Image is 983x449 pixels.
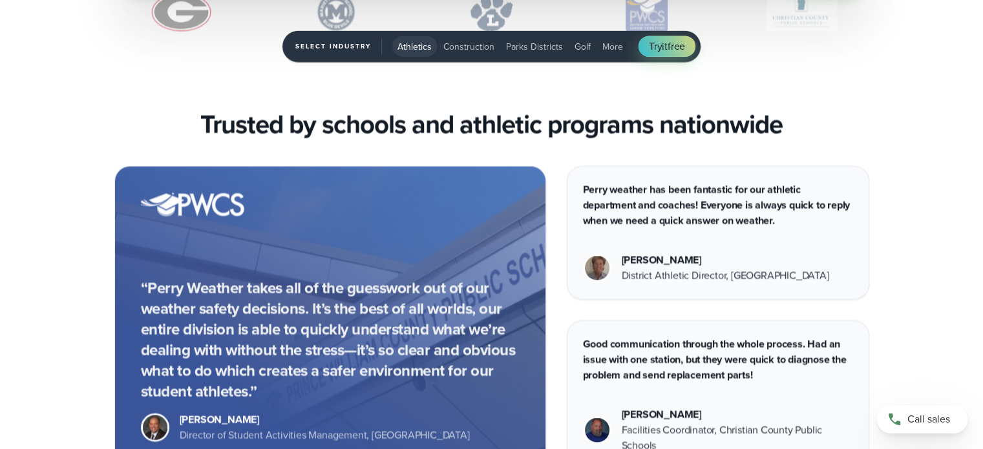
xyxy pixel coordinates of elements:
img: Vestavia Hills High School Headshot [585,256,609,280]
span: Select Industry [295,39,382,54]
p: Perry weather has been fantastic for our athletic department and coaches! Everyone is always quic... [583,182,853,229]
div: [PERSON_NAME] [180,412,470,428]
span: Golf [575,40,591,54]
span: Construction [443,40,494,54]
div: District Athletic Director, [GEOGRAPHIC_DATA] [622,268,829,284]
div: Director of Student Activities Management, [GEOGRAPHIC_DATA] [180,428,470,443]
div: [PERSON_NAME] [622,407,853,423]
a: Tryitfree [639,36,695,57]
h3: Trusted by schools and athletic programs nationwide [200,109,783,140]
span: Try free [649,39,685,54]
span: Call sales [907,412,950,427]
button: Parks Districts [501,36,568,57]
span: Parks Districts [506,40,563,54]
span: Athletics [397,40,432,54]
p: Good communication through the whole process. Had an issue with one station, but they were quick ... [583,337,853,383]
button: Golf [569,36,596,57]
button: Athletics [392,36,437,57]
a: Call sales [877,405,967,433]
span: it [662,39,668,54]
span: More [602,40,623,54]
div: [PERSON_NAME] [622,253,829,268]
img: Christian County Public Schools Headshot [585,418,609,443]
button: More [597,36,628,57]
button: Construction [438,36,500,57]
p: “Perry Weather takes all of the guesswork out of our weather safety decisions. It’s the best of a... [141,278,520,402]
